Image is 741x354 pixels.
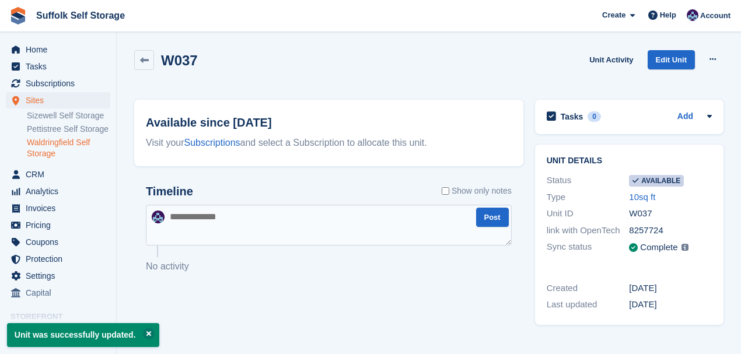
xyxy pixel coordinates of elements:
div: Last updated [547,298,630,311]
img: William Notcutt [152,211,165,223]
span: Tasks [26,58,96,75]
h2: Timeline [146,185,193,198]
div: Unit ID [547,207,630,220]
a: Suffolk Self Storage [32,6,130,25]
span: Subscriptions [26,75,96,92]
a: Waldringfield Self Storage [27,137,110,159]
h2: Unit details [547,156,712,166]
a: Add [677,110,693,124]
img: William Notcutt [687,9,698,21]
a: Unit Activity [585,50,638,69]
span: CRM [26,166,96,183]
a: menu [6,251,110,267]
a: menu [6,217,110,233]
div: 8257724 [629,224,712,237]
h2: Tasks [561,111,583,122]
span: Settings [26,268,96,284]
h2: W037 [161,52,198,68]
span: Analytics [26,183,96,199]
span: Sites [26,92,96,108]
span: Invoices [26,200,96,216]
div: Complete [640,241,677,254]
span: Protection [26,251,96,267]
div: Visit your and select a Subscription to allocate this unit. [146,136,512,150]
span: Account [700,10,730,22]
span: Storefront [11,311,116,323]
div: W037 [629,207,712,220]
input: Show only notes [442,185,449,197]
div: Type [547,191,630,204]
img: stora-icon-8386f47178a22dfd0bd8f6a31ec36ba5ce8667c1dd55bd0f319d3a0aa187defe.svg [9,7,27,24]
p: No activity [146,260,512,274]
a: Pettistree Self Storage [27,124,110,135]
p: Unit was successfully updated. [7,323,159,347]
h2: Available since [DATE] [146,114,512,131]
a: menu [6,58,110,75]
span: Create [602,9,625,21]
a: menu [6,92,110,108]
span: Capital [26,285,96,301]
a: menu [6,285,110,301]
a: Edit Unit [648,50,695,69]
a: menu [6,41,110,58]
img: icon-info-grey-7440780725fd019a000dd9b08b2336e03edf1995a4989e88bcd33f0948082b44.svg [681,244,688,251]
div: 0 [588,111,601,122]
div: [DATE] [629,282,712,295]
div: link with OpenTech [547,224,630,237]
a: 10sq ft [629,192,655,202]
div: [DATE] [629,298,712,311]
span: Coupons [26,234,96,250]
div: Sync status [547,240,630,255]
div: Status [547,174,630,187]
a: Subscriptions [184,138,240,148]
a: menu [6,268,110,284]
span: Available [629,175,684,187]
span: Home [26,41,96,58]
button: Post [476,208,509,227]
div: Created [547,282,630,295]
label: Show only notes [442,185,512,197]
a: menu [6,234,110,250]
a: menu [6,166,110,183]
a: Sizewell Self Storage [27,110,110,121]
a: menu [6,75,110,92]
span: Pricing [26,217,96,233]
a: menu [6,183,110,199]
a: menu [6,200,110,216]
span: Help [660,9,676,21]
